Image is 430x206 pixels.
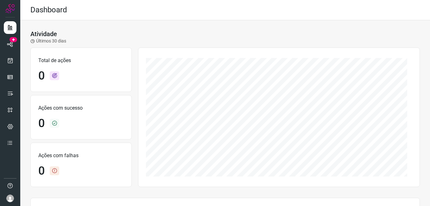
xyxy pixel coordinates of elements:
[38,69,45,83] h1: 0
[38,57,124,64] p: Total de ações
[5,4,15,13] img: Logo
[38,117,45,130] h1: 0
[30,5,67,15] h2: Dashboard
[38,104,124,112] p: Ações com sucesso
[30,30,57,38] h3: Atividade
[38,152,124,159] p: Ações com falhas
[6,195,14,202] img: avatar-user-boy.jpg
[30,38,66,44] p: Últimos 30 dias
[38,164,45,178] h1: 0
